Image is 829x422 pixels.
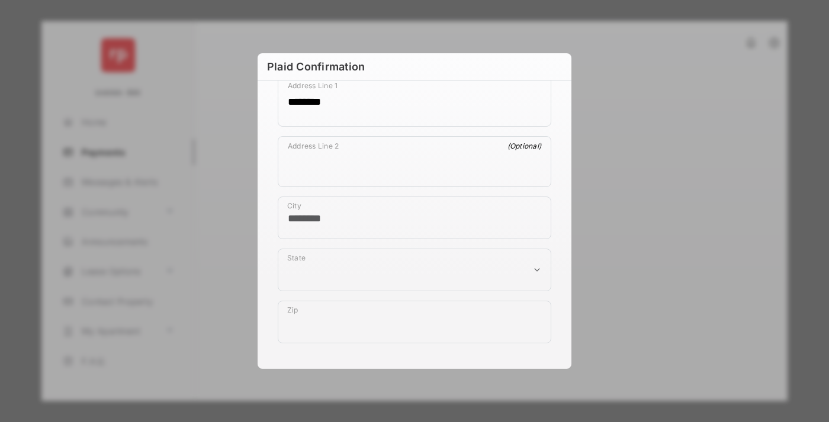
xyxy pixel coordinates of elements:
[278,249,551,291] div: payment_method_screening[postal_addresses][administrativeArea]
[278,76,551,127] div: payment_method_screening[postal_addresses][addressLine1]
[258,53,571,80] h6: Plaid Confirmation
[278,301,551,343] div: payment_method_screening[postal_addresses][postalCode]
[278,136,551,187] div: payment_method_screening[postal_addresses][addressLine2]
[278,196,551,239] div: payment_method_screening[postal_addresses][locality]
